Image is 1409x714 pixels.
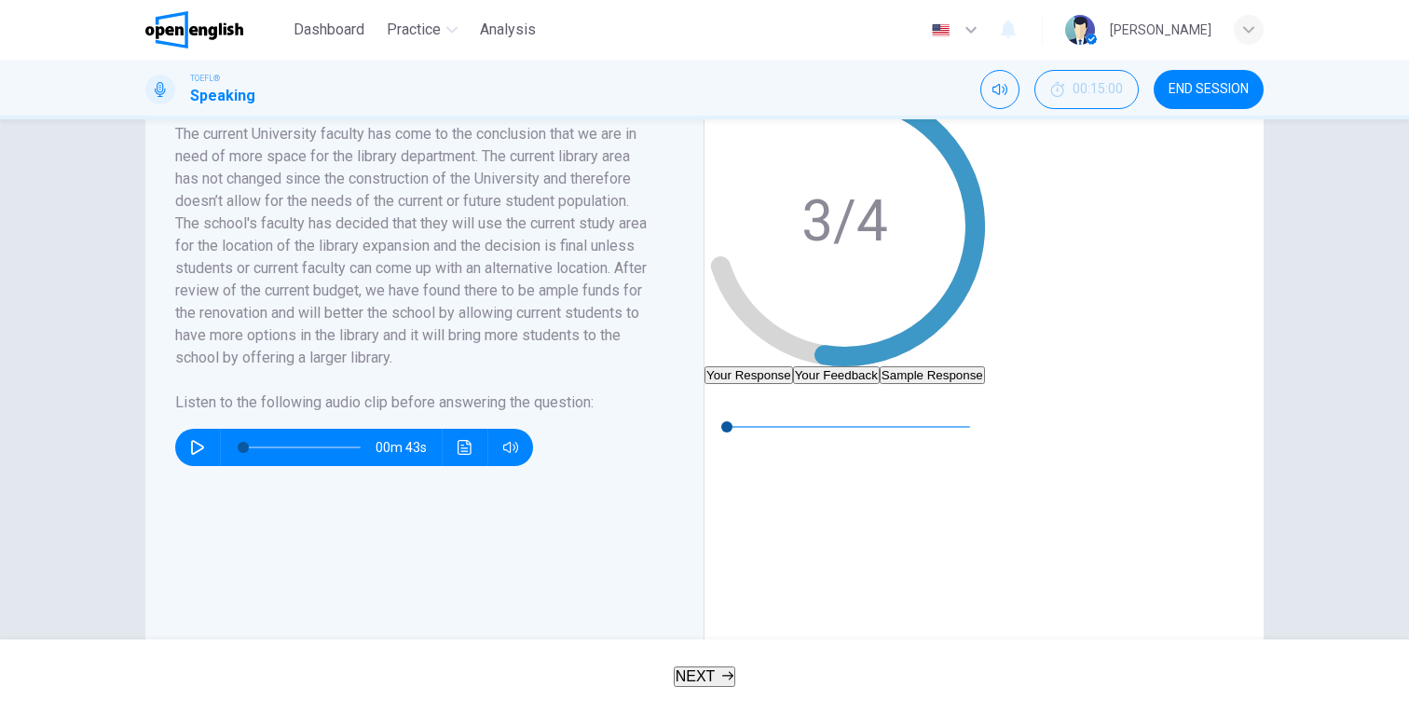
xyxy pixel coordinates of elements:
[1110,19,1211,41] div: [PERSON_NAME]
[704,366,985,384] div: basic tabs example
[801,188,888,254] text: 3/4
[704,440,985,455] span: 00m 58s
[1065,15,1095,45] img: Profile picture
[480,19,536,41] span: Analysis
[793,366,880,384] button: Your Feedback
[145,11,286,48] a: OpenEnglish logo
[175,123,651,369] h6: The current University faculty has come to the conclusion that we are in need of more space for t...
[190,85,255,107] h1: Speaking
[294,19,364,41] span: Dashboard
[929,23,952,37] img: en
[1034,70,1139,109] button: 00:15:00
[376,429,442,466] span: 00m 43s
[676,668,716,684] span: NEXT
[286,13,372,47] button: Dashboard
[1154,70,1264,109] button: END SESSION
[175,391,651,414] h6: Listen to the following audio clip before answering the question :
[472,13,543,47] button: Analysis
[379,13,465,47] button: Practice
[674,666,736,687] button: NEXT
[1073,82,1123,97] span: 00:15:00
[387,19,441,41] span: Practice
[704,366,793,384] button: Your Response
[145,11,243,48] img: OpenEnglish logo
[980,70,1019,109] div: Mute
[190,72,220,85] span: TOEFL®
[880,366,985,384] button: Sample Response
[1169,82,1249,97] span: END SESSION
[450,429,480,466] button: Click to see the audio transcription
[1034,70,1139,109] div: Hide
